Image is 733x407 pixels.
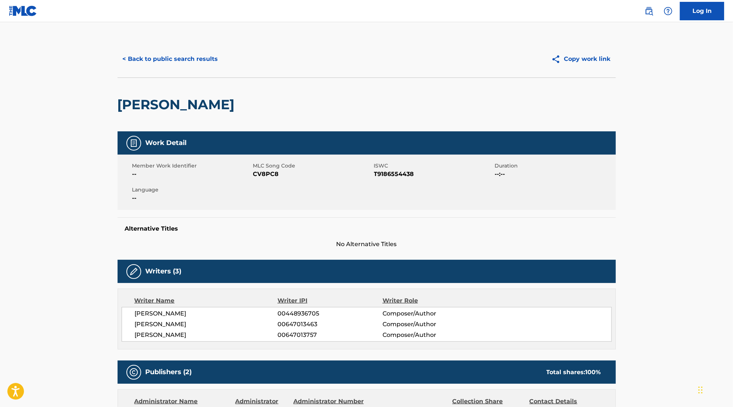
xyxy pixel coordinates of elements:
span: Composer/Author [383,331,478,339]
span: [PERSON_NAME] [135,320,278,329]
button: < Back to public search results [118,50,223,68]
div: Drag [698,379,703,401]
span: CV8PC8 [253,170,372,179]
h5: Writers (3) [146,267,182,276]
span: -- [132,170,251,179]
span: 00448936705 [278,309,382,318]
button: Copy work link [546,50,616,68]
span: -- [132,194,251,203]
h5: Alternative Titles [125,225,608,232]
img: Publishers [129,368,138,377]
span: T9186554438 [374,170,493,179]
span: [PERSON_NAME] [135,309,278,318]
span: 00647013757 [278,331,382,339]
div: Writer Role [383,296,478,305]
div: Writer Name [135,296,278,305]
span: 00647013463 [278,320,382,329]
span: Composer/Author [383,309,478,318]
img: Copy work link [551,55,564,64]
span: [PERSON_NAME] [135,331,278,339]
span: No Alternative Titles [118,240,616,249]
span: --:-- [495,170,614,179]
div: Help [661,4,676,18]
h2: [PERSON_NAME] [118,96,238,113]
a: Public Search [642,4,656,18]
img: help [664,7,673,15]
iframe: Chat Widget [696,372,733,407]
span: Duration [495,162,614,170]
img: Writers [129,267,138,276]
span: 100 % [586,369,601,376]
img: MLC Logo [9,6,37,16]
span: ISWC [374,162,493,170]
h5: Work Detail [146,139,187,147]
img: search [645,7,653,15]
span: Language [132,186,251,194]
span: Composer/Author [383,320,478,329]
span: MLC Song Code [253,162,372,170]
img: Work Detail [129,139,138,148]
h5: Publishers (2) [146,368,192,376]
span: Member Work Identifier [132,162,251,170]
a: Log In [680,2,724,20]
div: Writer IPI [278,296,383,305]
div: Total shares: [547,368,601,377]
